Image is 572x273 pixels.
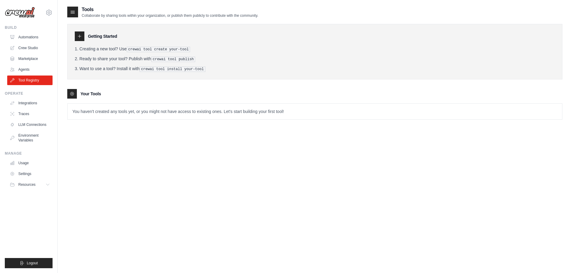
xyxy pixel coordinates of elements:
[82,6,258,13] h2: Tools
[75,56,555,62] li: Ready to share your tool? Publish with
[7,65,53,74] a: Agents
[151,57,195,62] pre: crewai tool publish
[7,158,53,168] a: Usage
[27,261,38,266] span: Logout
[82,13,258,18] p: Collaborate by sharing tools within your organization, or publish them publicly to contribute wit...
[18,182,35,187] span: Resources
[68,104,562,119] p: You haven't created any tools yet, or you might not have access to existing ones. Let's start bui...
[5,25,53,30] div: Build
[88,33,117,39] h3: Getting Started
[7,131,53,145] a: Environment Variables
[7,32,53,42] a: Automations
[75,46,555,52] li: Creating a new tool? Use
[140,67,205,72] pre: crewai tool install your-tool
[7,180,53,189] button: Resources
[5,151,53,156] div: Manage
[5,7,35,18] img: Logo
[5,258,53,268] button: Logout
[127,47,190,52] pre: crewai tool create your-tool
[7,54,53,64] a: Marketplace
[80,91,101,97] h3: Your Tools
[7,109,53,119] a: Traces
[7,43,53,53] a: Crew Studio
[7,169,53,179] a: Settings
[5,91,53,96] div: Operate
[7,120,53,129] a: LLM Connections
[7,76,53,85] a: Tool Registry
[7,98,53,108] a: Integrations
[75,66,555,72] li: Want to use a tool? Install it with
